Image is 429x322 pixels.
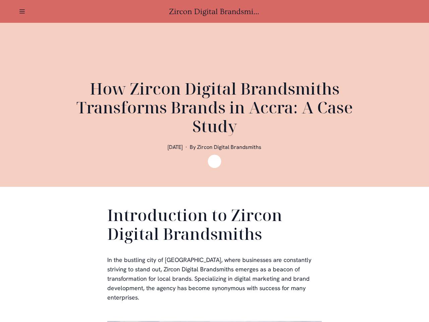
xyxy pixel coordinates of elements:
[54,79,375,136] h1: How Zircon Digital Brandsmiths Transforms Brands in Accra: A Case Study
[107,255,322,302] p: In the bustling city of [GEOGRAPHIC_DATA], where businesses are constantly striving to stand out,...
[190,144,261,151] span: By Zircon Digital Brandsmiths
[107,206,322,246] h2: Introduction to Zircon Digital Brandsmiths
[185,144,187,151] span: ·
[168,144,183,151] span: [DATE]
[208,155,221,168] img: Zircon Digital Brandsmiths
[169,7,260,16] a: Zircon Digital Brandsmiths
